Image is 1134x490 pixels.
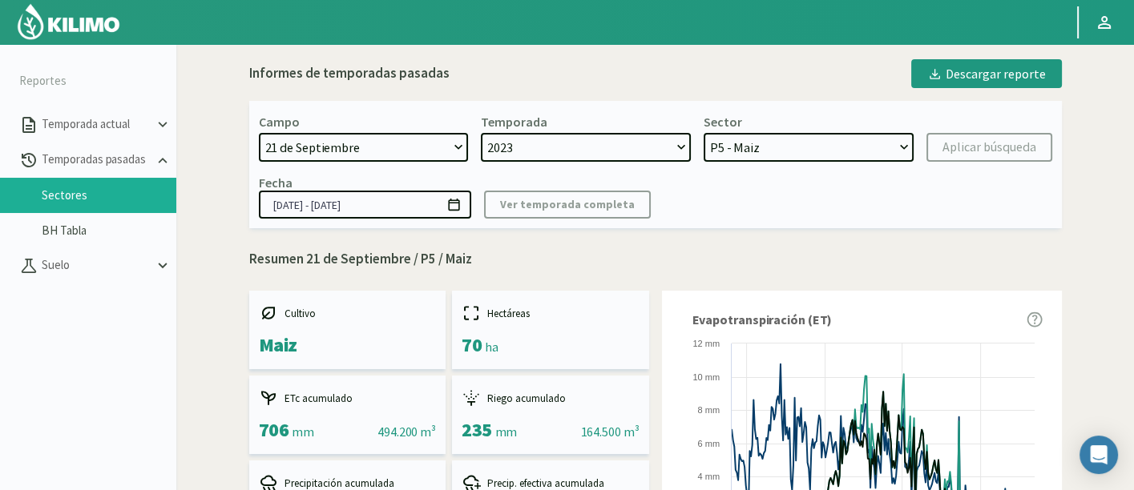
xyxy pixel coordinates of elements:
[462,332,482,357] span: 70
[462,303,640,323] div: Hectáreas
[249,63,450,84] div: Informes de temporadas pasadas
[42,188,176,203] a: Sectores
[38,115,154,134] p: Temporada actual
[16,2,121,41] img: Kilimo
[249,376,446,454] kil-mini-card: report-summary-cards.ACCUMULATED_ETC
[704,114,742,130] div: Sector
[580,422,639,441] div: 164.500 m³
[259,303,437,323] div: Cultivo
[692,339,720,348] text: 12 mm
[292,424,313,440] span: mm
[259,388,437,408] div: ETc acumulado
[1080,436,1118,474] div: Open Intercom Messenger
[462,388,640,408] div: Riego acumulado
[259,191,471,219] input: dd/mm/yyyy - dd/mm/yyyy
[249,291,446,369] kil-mini-card: report-summary-cards.CROP
[38,151,154,169] p: Temporadas pasadas
[377,422,436,441] div: 494.200 m³
[462,417,492,442] span: 235
[249,249,1062,270] p: Resumen 21 de Septiembre / P5 / Maiz
[42,223,176,238] a: BH Tabla
[495,424,517,440] span: mm
[692,372,720,382] text: 10 mm
[485,339,498,355] span: ha
[692,310,833,329] span: Evapotranspiración (ET)
[452,376,649,454] kil-mini-card: report-summary-cards.ACCUMULATED_IRRIGATION
[927,64,1046,83] div: Descargar reporte
[697,439,720,448] text: 6 mm
[259,417,289,442] span: 706
[259,332,297,357] span: Maiz
[911,59,1062,88] button: Descargar reporte
[481,114,547,130] div: Temporada
[697,472,720,481] text: 4 mm
[259,175,293,191] div: Fecha
[452,291,649,369] kil-mini-card: report-summary-cards.HECTARES
[38,256,154,275] p: Suelo
[697,405,720,415] text: 8 mm
[259,114,300,130] div: Campo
